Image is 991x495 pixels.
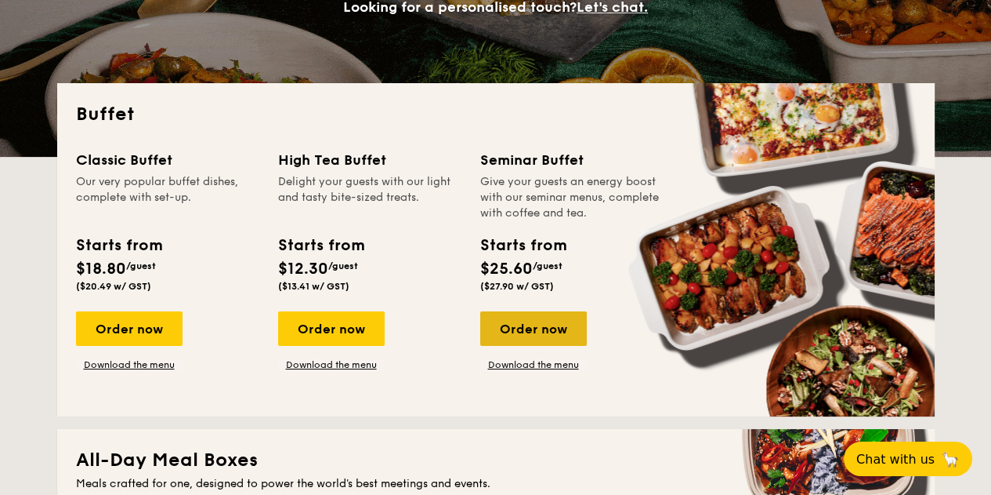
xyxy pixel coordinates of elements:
span: ($27.90 w/ GST) [480,281,554,292]
a: Download the menu [278,359,385,371]
div: High Tea Buffet [278,149,461,171]
span: $12.30 [278,260,328,278]
span: $25.60 [480,260,533,278]
a: Download the menu [480,359,587,371]
div: Meals crafted for one, designed to power the world's best meetings and events. [76,476,916,492]
div: Starts from [76,234,161,257]
div: Starts from [278,234,363,257]
div: Delight your guests with our light and tasty bite-sized treats. [278,174,461,221]
span: /guest [126,260,156,271]
div: Our very popular buffet dishes, complete with set-up. [76,174,259,221]
div: Starts from [480,234,566,257]
h2: Buffet [76,102,916,127]
div: Order now [480,311,587,346]
button: Chat with us🦙 [844,442,972,476]
div: Give your guests an energy boost with our seminar menus, complete with coffee and tea. [480,174,664,221]
span: ($13.41 w/ GST) [278,281,349,292]
span: $18.80 [76,260,126,278]
span: /guest [533,260,562,271]
div: Seminar Buffet [480,149,664,171]
div: Order now [278,311,385,346]
span: 🦙 [941,450,960,468]
span: Chat with us [856,452,935,467]
span: /guest [328,260,358,271]
div: Classic Buffet [76,149,259,171]
h2: All-Day Meal Boxes [76,448,916,473]
div: Order now [76,311,183,346]
a: Download the menu [76,359,183,371]
span: ($20.49 w/ GST) [76,281,151,292]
